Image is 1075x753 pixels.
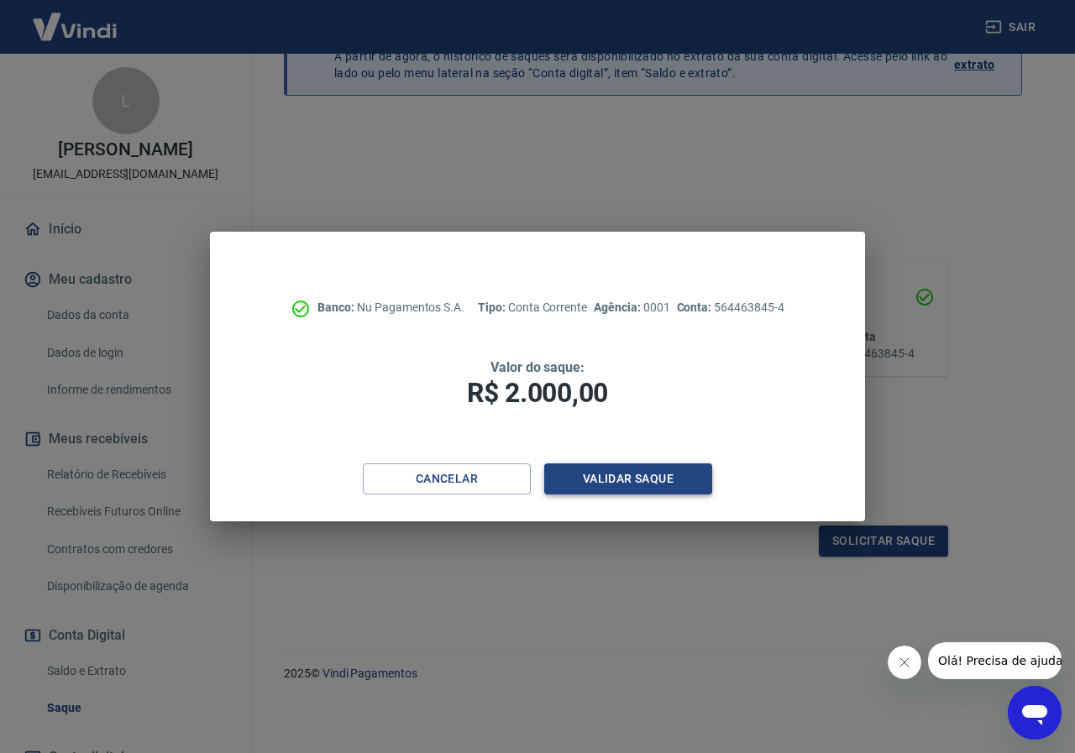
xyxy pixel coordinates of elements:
button: Validar saque [544,463,712,494]
span: Banco: [317,301,357,314]
p: Conta Corrente [478,299,587,316]
p: Nu Pagamentos S.A. [317,299,464,316]
span: Tipo: [478,301,508,314]
p: 0001 [594,299,669,316]
span: Agência: [594,301,643,314]
span: R$ 2.000,00 [467,377,608,409]
button: Cancelar [363,463,531,494]
span: Conta: [677,301,715,314]
span: Olá! Precisa de ajuda? [10,12,141,25]
iframe: Fechar mensagem [888,646,921,679]
iframe: Mensagem da empresa [928,642,1062,679]
iframe: Botão para abrir a janela de mensagens [1008,686,1062,740]
p: 564463845-4 [677,299,784,316]
span: Valor do saque: [490,359,585,375]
